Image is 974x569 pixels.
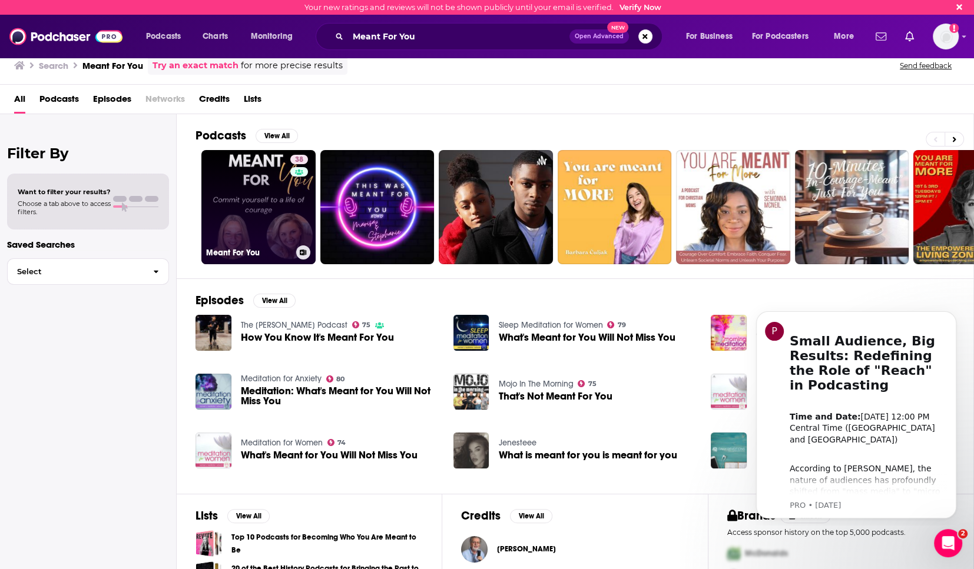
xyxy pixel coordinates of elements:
[18,199,111,216] span: Choose a tab above to access filters.
[227,509,270,523] button: View All
[711,432,747,468] img: Meant for You and Me
[196,315,231,351] a: How You Know It's Meant For You
[304,3,661,12] div: Your new ratings and reviews will not be shown publicly until your email is verified.
[607,321,626,328] a: 79
[14,89,25,114] a: All
[196,128,298,143] a: PodcastsView All
[896,61,955,71] button: Send feedback
[348,27,569,46] input: Search podcasts, credits, & more...
[203,28,228,45] span: Charts
[711,315,747,351] img: What's Meant for You Will Not Miss You
[196,293,296,308] a: EpisodesView All
[243,27,308,46] button: open menu
[241,438,323,448] a: Meditation for Women
[900,26,919,46] a: Show notifications dropdown
[498,391,612,401] a: That's Not Meant For You
[461,508,501,523] h2: Credits
[8,268,144,275] span: Select
[461,530,688,568] button: George TaylorGeorge Taylor
[146,28,181,45] span: Podcasts
[618,322,626,328] span: 79
[9,25,122,48] img: Podchaser - Follow, Share and Rate Podcasts
[949,24,959,33] svg: Email not verified
[199,89,230,114] span: Credits
[588,381,597,387] span: 75
[256,129,298,143] button: View All
[241,59,343,72] span: for more precise results
[253,294,296,308] button: View All
[195,27,235,46] a: Charts
[327,23,674,50] div: Search podcasts, credits, & more...
[241,332,394,342] a: How You Know It's Meant For You
[196,293,244,308] h2: Episodes
[39,60,68,71] h3: Search
[241,450,418,460] span: What's Meant for You Will Not Miss You
[196,128,246,143] h2: Podcasts
[196,530,222,557] a: Top 10 Podcasts for Becoming Who You Are Meant to Be
[871,26,891,46] a: Show notifications dropdown
[138,27,196,46] button: open menu
[206,248,291,258] h3: Meant For You
[336,377,344,382] span: 80
[934,529,962,557] iframe: Intercom live chat
[39,89,79,114] a: Podcasts
[744,27,826,46] button: open menu
[727,508,776,523] h2: Brands
[362,322,370,328] span: 75
[145,89,185,114] span: Networks
[498,379,573,389] a: Mojo In The Morning
[711,374,747,410] a: Meditation: What's Meant for You Will Not Miss You
[7,258,169,285] button: Select
[295,154,303,166] span: 38
[619,3,661,12] a: Verify Now
[241,386,439,406] a: Meditation: What's Meant for You Will Not Miss You
[461,536,488,563] img: George Taylor
[498,332,675,342] a: What's Meant for You Will Not Miss You
[752,28,809,45] span: For Podcasters
[231,531,423,557] a: Top 10 Podcasts for Becoming Who You Are Meant to Be
[241,320,347,330] a: The Trent Shelton Podcast
[453,432,489,468] img: What is meant for you is meant for you
[738,301,974,525] iframe: Intercom notifications message
[933,24,959,49] button: Show profile menu
[337,440,346,445] span: 74
[453,315,489,351] img: What's Meant for You Will Not Miss You
[7,145,169,162] h2: Filter By
[497,544,556,554] a: George Taylor
[498,450,677,460] a: What is meant for you is meant for you
[244,89,261,114] a: Lists
[327,439,346,446] a: 74
[498,438,536,448] a: Jenesteee
[201,150,316,264] a: 38Meant For You
[498,320,602,330] a: Sleep Meditation for Women
[196,374,231,410] img: Meditation: What's Meant for You Will Not Miss You
[497,544,556,554] span: [PERSON_NAME]
[569,29,629,44] button: Open AdvancedNew
[461,508,552,523] a: CreditsView All
[196,432,231,468] img: What's Meant for You Will Not Miss You
[933,24,959,49] span: Logged in as kevinscottsmith
[575,34,624,39] span: Open Advanced
[834,28,854,45] span: More
[933,24,959,49] img: User Profile
[678,27,747,46] button: open menu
